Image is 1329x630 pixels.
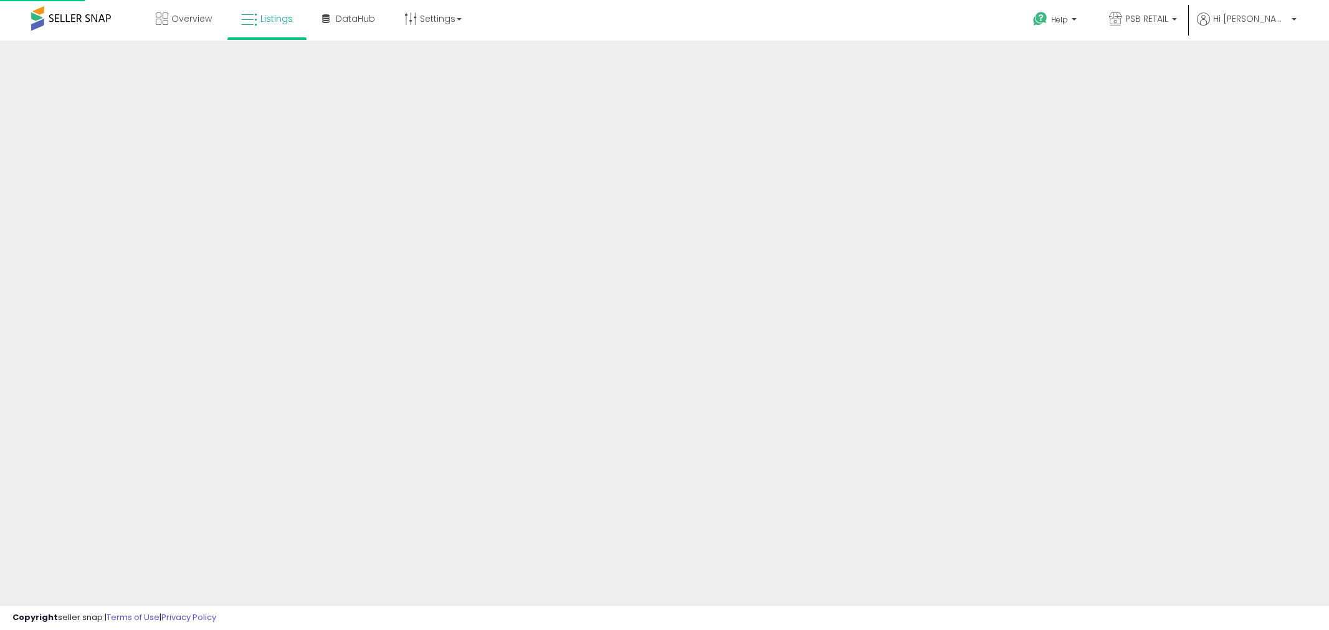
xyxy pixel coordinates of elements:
[1213,12,1288,25] span: Hi [PERSON_NAME]
[260,12,293,25] span: Listings
[1051,14,1068,25] span: Help
[1032,11,1048,27] i: Get Help
[171,12,212,25] span: Overview
[1197,12,1297,40] a: Hi [PERSON_NAME]
[1023,2,1089,40] a: Help
[336,12,375,25] span: DataHub
[1125,12,1168,25] span: PSB RETAIL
